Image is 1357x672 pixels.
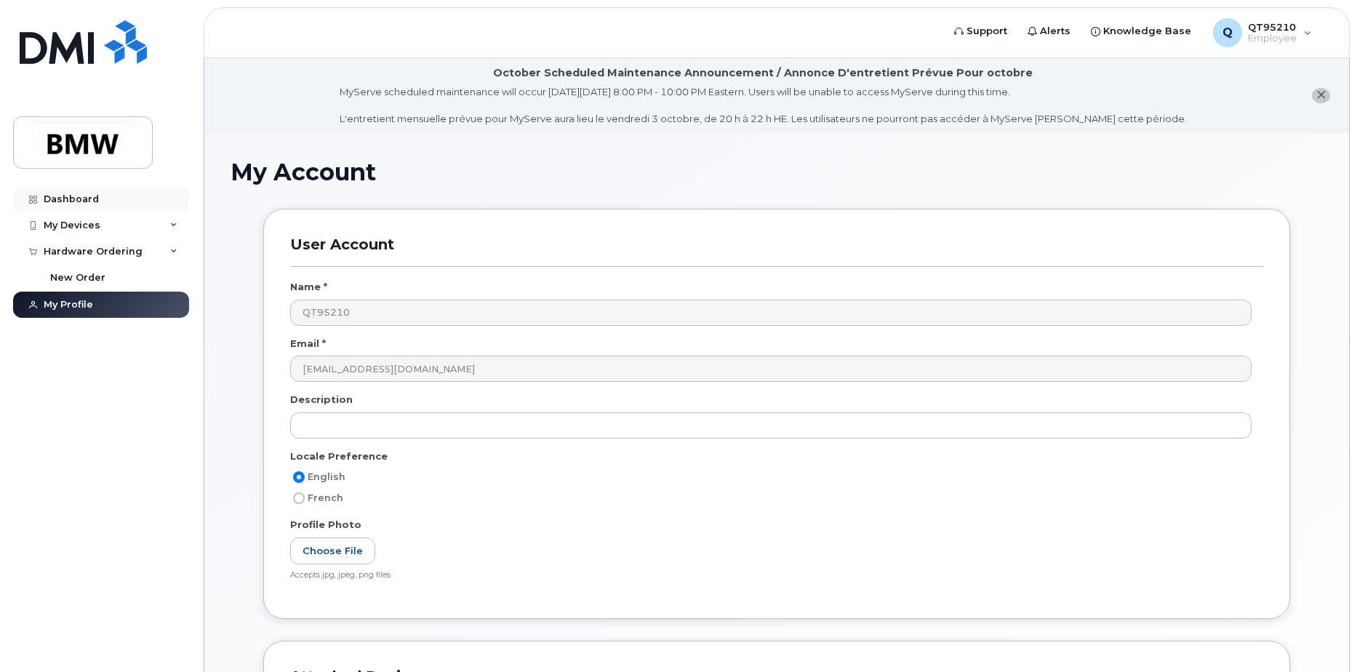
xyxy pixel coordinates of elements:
button: close notification [1312,88,1330,103]
div: MyServe scheduled maintenance will occur [DATE][DATE] 8:00 PM - 10:00 PM Eastern. Users will be u... [340,85,1187,126]
label: Name * [290,280,327,294]
label: Description [290,393,353,407]
input: French [293,492,305,504]
h1: My Account [231,159,1323,185]
label: Choose File [290,537,375,564]
div: October Scheduled Maintenance Announcement / Annonce D'entretient Prévue Pour octobre [493,65,1033,81]
span: English [308,471,345,482]
span: French [308,492,343,503]
label: Profile Photo [290,518,361,532]
iframe: Messenger Launcher [1294,609,1346,661]
div: Accepts jpg, jpeg, png files [290,570,1252,581]
label: Locale Preference [290,449,388,463]
input: English [293,471,305,483]
h3: User Account [290,236,1263,267]
label: Email * [290,337,326,351]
